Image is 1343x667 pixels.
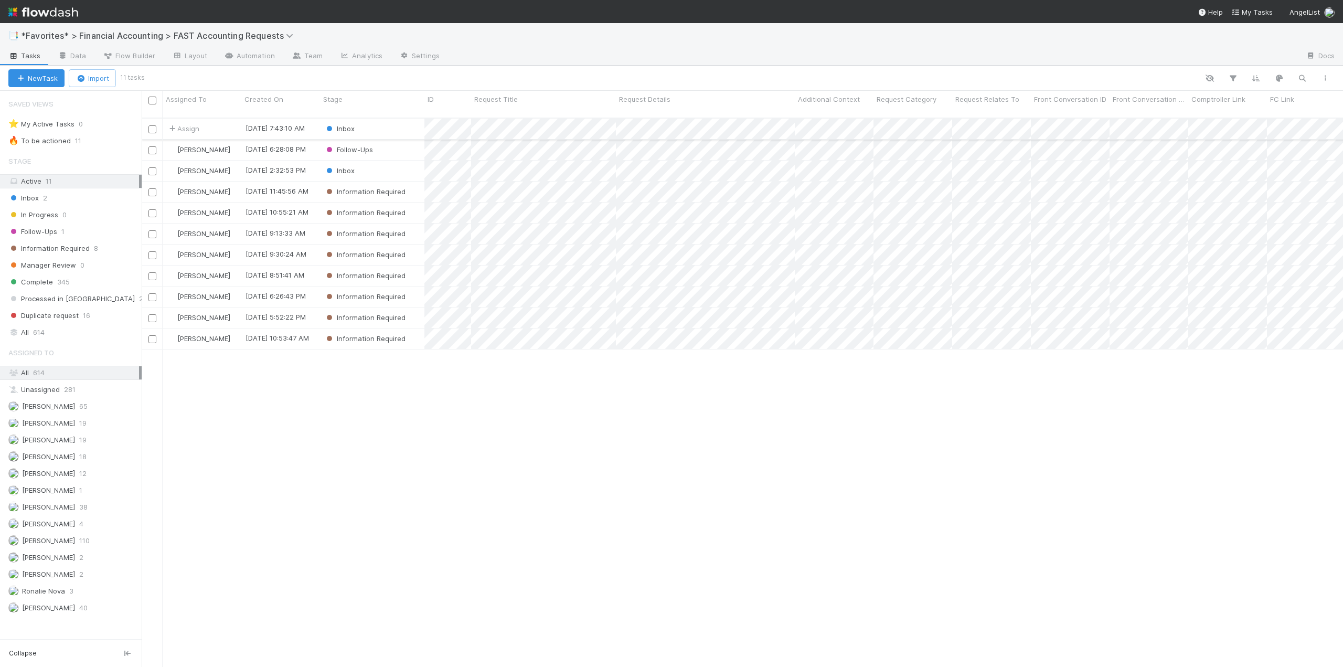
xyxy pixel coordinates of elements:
span: [PERSON_NAME] [22,419,75,427]
span: Processed in [GEOGRAPHIC_DATA] [8,292,135,305]
span: [PERSON_NAME] [22,469,75,478]
span: 2 [79,551,83,564]
img: avatar_8d06466b-a936-4205-8f52-b0cc03e2a179.png [8,602,19,613]
span: Complete [8,276,53,289]
span: *Favorites* > Financial Accounting > FAST Accounting Requests [21,30,299,41]
span: 🔥 [8,136,19,145]
span: 65 [79,400,88,413]
input: Toggle Row Selected [148,146,156,154]
span: [PERSON_NAME] [22,553,75,562]
div: Information Required [324,270,406,281]
div: Information Required [324,333,406,344]
span: [PERSON_NAME] [22,486,75,494]
div: [PERSON_NAME] [167,207,230,218]
a: Automation [216,48,283,65]
input: Toggle Row Selected [148,335,156,343]
img: avatar_c7c7de23-09de-42ad-8e02-7981c37ee075.png [8,435,19,445]
div: [DATE] 10:53:47 AM [246,333,309,343]
div: Information Required [324,249,406,260]
span: Inbox [8,192,39,205]
span: Request Relates To [955,94,1019,104]
span: [PERSON_NAME] [177,145,230,154]
span: 12 [79,467,87,480]
span: [PERSON_NAME] [22,570,75,578]
a: Data [49,48,94,65]
img: avatar_0d9988fd-9a15-4cc7-ad96-88feab9e0fa9.png [8,586,19,596]
div: [PERSON_NAME] [167,186,230,197]
input: Toggle Row Selected [148,272,156,280]
span: Information Required [324,229,406,238]
div: [DATE] 10:55:21 AM [246,207,308,217]
span: Front Conversation Link [1113,94,1186,104]
input: Toggle Row Selected [148,125,156,133]
img: avatar_d89a0a80-047e-40c9-bdc2-a2d44e645fd3.png [8,569,19,579]
span: Assigned To [166,94,207,104]
span: Information Required [324,334,406,343]
div: [DATE] 7:43:10 AM [246,123,305,133]
span: [PERSON_NAME] [177,229,230,238]
span: 614 [33,326,45,339]
div: [DATE] 5:52:22 PM [246,312,306,322]
span: Additional Context [798,94,860,104]
img: avatar_c0d2ec3f-77e2-40ea-8107-ee7bdb5edede.png [167,271,176,280]
span: [PERSON_NAME] [177,250,230,259]
input: Toggle Row Selected [148,167,156,175]
div: [PERSON_NAME] [167,228,230,239]
a: Layout [164,48,216,65]
span: [PERSON_NAME] [177,208,230,217]
div: [DATE] 9:13:33 AM [246,228,305,238]
span: Information Required [324,208,406,217]
a: Flow Builder [94,48,164,65]
div: All [8,326,139,339]
img: avatar_8c44b08f-3bc4-4c10-8fb8-2c0d4b5a4cd3.png [8,502,19,512]
span: AngelList [1289,8,1320,16]
span: Comptroller Link [1191,94,1245,104]
span: Follow-Ups [8,225,57,238]
span: 0 [80,259,84,272]
span: [PERSON_NAME] [22,452,75,461]
img: avatar_c0d2ec3f-77e2-40ea-8107-ee7bdb5edede.png [8,535,19,546]
span: [PERSON_NAME] [22,402,75,410]
div: Follow-Ups [324,144,373,155]
img: avatar_705f3a58-2659-4f93-91ad-7a5be837418b.png [1324,7,1335,18]
span: [PERSON_NAME] [22,536,75,545]
div: To be actioned [8,134,71,147]
span: ⭐ [8,119,19,128]
img: logo-inverted-e16ddd16eac7371096b0.svg [8,3,78,21]
span: [PERSON_NAME] [177,271,230,280]
div: My Active Tasks [8,118,74,131]
a: Team [283,48,331,65]
span: Collapse [9,649,37,658]
img: avatar_030f5503-c087-43c2-95d1-dd8963b2926c.png [8,418,19,428]
span: Ronalie Nova [22,587,65,595]
input: Toggle All Rows Selected [148,97,156,104]
img: avatar_c0d2ec3f-77e2-40ea-8107-ee7bdb5edede.png [167,229,176,238]
span: Information Required [324,271,406,280]
span: Stage [8,151,31,172]
span: 242 [139,292,152,305]
span: [PERSON_NAME] [177,166,230,175]
div: Inbox [324,165,355,176]
span: 11 [46,177,52,185]
span: 614 [33,368,45,377]
img: avatar_487f705b-1efa-4920-8de6-14528bcda38c.png [8,552,19,563]
img: avatar_e5ec2f5b-afc7-4357-8cf1-2139873d70b1.png [167,313,176,322]
img: avatar_8d06466b-a936-4205-8f52-b0cc03e2a179.png [167,292,176,301]
span: 8 [94,242,98,255]
img: avatar_e5ec2f5b-afc7-4357-8cf1-2139873d70b1.png [167,250,176,259]
img: avatar_e5ec2f5b-afc7-4357-8cf1-2139873d70b1.png [167,334,176,343]
span: 11 [75,134,92,147]
div: Unassigned [8,383,139,396]
input: Toggle Row Selected [148,209,156,217]
span: 16 [83,309,90,322]
div: Assign [167,123,199,134]
span: Information Required [324,250,406,259]
span: 19 [79,417,87,430]
a: Analytics [331,48,391,65]
small: 11 tasks [120,73,145,82]
img: avatar_d7f67417-030a-43ce-a3ce-a315a3ccfd08.png [8,485,19,495]
input: Toggle Row Selected [148,230,156,238]
span: 281 [64,383,76,396]
img: avatar_8d06466b-a936-4205-8f52-b0cc03e2a179.png [167,145,176,154]
span: Saved Views [8,93,54,114]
